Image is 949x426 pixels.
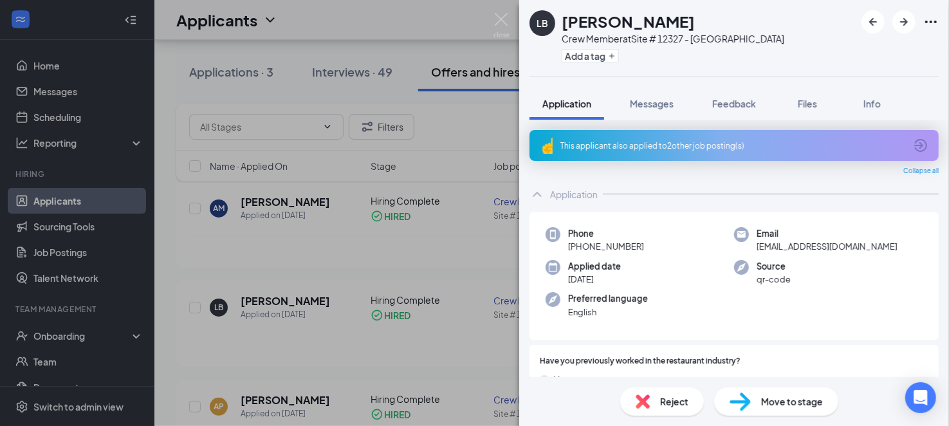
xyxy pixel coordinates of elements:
[540,355,741,367] span: Have you previously worked in the restaurant industry?
[865,14,881,30] svg: ArrowLeftNew
[554,373,569,387] span: Yes
[861,10,885,33] button: ArrowLeftNew
[630,98,674,109] span: Messages
[757,227,898,240] span: Email
[560,140,905,151] div: This applicant also applied to 2 other job posting(s)
[542,98,591,109] span: Application
[892,10,916,33] button: ArrowRight
[903,166,939,176] span: Collapse all
[798,98,817,109] span: Files
[550,188,598,201] div: Application
[761,394,823,409] span: Move to stage
[568,260,621,273] span: Applied date
[712,98,756,109] span: Feedback
[757,273,791,286] span: qr-code
[568,292,648,305] span: Preferred language
[562,32,784,45] div: Crew Member at Site # 12327 - [GEOGRAPHIC_DATA]
[896,14,912,30] svg: ArrowRight
[757,240,898,253] span: [EMAIL_ADDRESS][DOMAIN_NAME]
[568,227,644,240] span: Phone
[568,240,644,253] span: [PHONE_NUMBER]
[905,382,936,413] div: Open Intercom Messenger
[863,98,881,109] span: Info
[530,187,545,202] svg: ChevronUp
[923,14,939,30] svg: Ellipses
[562,10,695,32] h1: [PERSON_NAME]
[913,138,928,153] svg: ArrowCircle
[562,49,619,62] button: PlusAdd a tag
[568,306,648,319] span: English
[537,17,548,30] div: LB
[757,260,791,273] span: Source
[608,52,616,60] svg: Plus
[660,394,688,409] span: Reject
[568,273,621,286] span: [DATE]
